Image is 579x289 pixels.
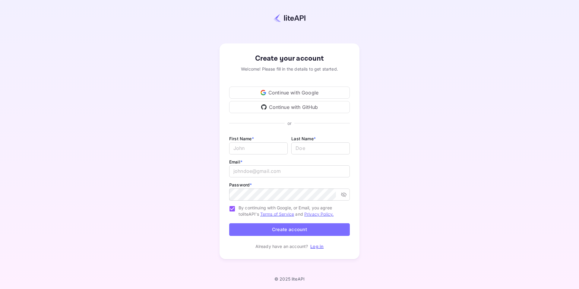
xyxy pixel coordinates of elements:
[239,205,345,217] span: By continuing with Google, or Email, you agree to liteAPI's and
[274,276,305,281] p: © 2025 liteAPI
[260,211,294,217] a: Terms of Service
[310,244,324,249] a: Log in
[255,243,308,249] p: Already have an account?
[229,142,288,154] input: John
[229,66,350,72] div: Welcome! Please fill in the details to get started.
[229,223,350,236] button: Create account
[274,14,305,22] img: liteapi
[304,211,334,217] a: Privacy Policy.
[229,101,350,113] div: Continue with GitHub
[229,165,350,177] input: johndoe@gmail.com
[291,136,316,141] label: Last Name
[229,159,242,164] label: Email
[229,182,252,187] label: Password
[229,53,350,64] div: Create your account
[291,142,350,154] input: Doe
[229,136,254,141] label: First Name
[338,189,349,200] button: toggle password visibility
[229,87,350,99] div: Continue with Google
